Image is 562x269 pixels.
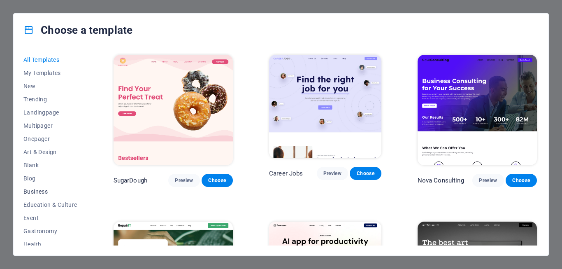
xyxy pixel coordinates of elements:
[23,211,77,225] button: Event
[23,241,77,248] span: Health
[350,167,381,180] button: Choose
[23,136,77,142] span: Onepager
[23,122,77,129] span: Multipager
[418,55,537,165] img: Nova Consulting
[23,96,77,103] span: Trending
[208,177,226,184] span: Choose
[23,175,77,182] span: Blog
[114,55,233,165] img: SugarDough
[23,70,77,76] span: My Templates
[23,145,77,159] button: Art & Design
[317,167,348,180] button: Preview
[323,170,341,177] span: Preview
[23,83,77,89] span: New
[23,159,77,172] button: Blank
[23,238,77,251] button: Health
[23,225,77,238] button: Gastronomy
[479,177,497,184] span: Preview
[269,169,303,178] p: Career Jobs
[472,174,504,187] button: Preview
[175,177,193,184] span: Preview
[23,119,77,132] button: Multipager
[23,132,77,145] button: Onepager
[23,80,77,93] button: New
[356,170,374,177] span: Choose
[23,172,77,185] button: Blog
[23,53,77,66] button: All Templates
[23,109,77,116] span: Landingpage
[23,23,132,37] h4: Choose a template
[418,176,464,185] p: Nova Consulting
[506,174,537,187] button: Choose
[202,174,233,187] button: Choose
[23,185,77,198] button: Business
[23,149,77,155] span: Art & Design
[23,93,77,106] button: Trending
[23,106,77,119] button: Landingpage
[168,174,200,187] button: Preview
[23,215,77,221] span: Event
[512,177,530,184] span: Choose
[23,188,77,195] span: Business
[269,55,381,158] img: Career Jobs
[23,66,77,80] button: My Templates
[23,198,77,211] button: Education & Culture
[23,162,77,168] span: Blank
[23,228,77,234] span: Gastronomy
[23,56,77,63] span: All Templates
[23,201,77,208] span: Education & Culture
[114,176,147,185] p: SugarDough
